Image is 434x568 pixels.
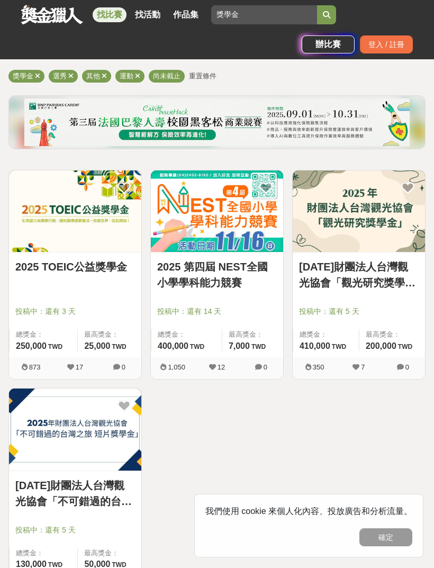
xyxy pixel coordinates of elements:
a: 2025 第四屆 NEST全國小學學科能力競賽 [157,259,277,291]
div: 登入 / 註冊 [360,35,413,53]
span: 投稿中：還有 5 天 [299,306,419,317]
a: 找比賽 [93,7,126,22]
span: 1,050 [168,363,185,371]
span: 最高獎金： [84,329,135,340]
a: 辦比賽 [302,35,355,53]
span: TWD [251,343,266,350]
a: [DATE]財團法人台灣觀光協會「觀光研究獎學金」 [299,259,419,291]
span: TWD [48,343,62,350]
span: 投稿中：還有 3 天 [15,306,135,317]
span: 400,000 [158,341,188,350]
span: 7 [361,363,365,371]
span: 重置條件 [189,72,216,80]
span: 運動 [120,72,133,80]
a: 找活動 [131,7,165,22]
span: 7,000 [229,341,250,350]
a: 2025 TOEIC公益獎學金 [15,259,135,275]
span: 200,000 [366,341,396,350]
span: 最高獎金： [229,329,277,340]
span: TWD [332,343,346,350]
span: 總獎金： [158,329,215,340]
span: 最高獎金： [84,548,135,558]
span: 0 [122,363,125,371]
span: 250,000 [16,341,47,350]
span: 其他 [86,72,100,80]
a: [DATE]財團法人台灣觀光協會「不可錯過的台灣之旅 短片獎學金」 [15,477,135,509]
span: 873 [29,363,41,371]
a: 作品集 [169,7,203,22]
span: 17 [76,363,83,371]
span: TWD [398,343,412,350]
span: 350 [313,363,324,371]
span: 我們使用 cookie 來個人化內容、投放廣告和分析流量。 [205,507,412,516]
img: Cover Image [9,170,141,252]
span: 投稿中：還有 14 天 [157,306,277,317]
span: 0 [264,363,267,371]
span: 選秀 [53,72,67,80]
span: 25,000 [84,341,110,350]
span: 總獎金： [16,548,71,558]
span: 總獎金： [16,329,71,340]
img: 331336aa-f601-432f-a281-8c17b531526f.png [24,98,410,146]
span: 最高獎金： [366,329,419,340]
span: 12 [218,363,225,371]
span: TWD [190,343,204,350]
input: 有長照挺你，care到心坎裡！青春出手，拍出照顧 影音徵件活動 [211,5,317,24]
img: Cover Image [151,170,283,252]
span: 投稿中：還有 5 天 [15,525,135,536]
img: Cover Image [293,170,425,252]
button: 確定 [359,528,412,546]
span: 尚未截止 [153,72,180,80]
span: TWD [112,343,126,350]
img: Cover Image [9,389,141,470]
span: 0 [405,363,409,371]
span: 獎學金 [13,72,33,80]
span: 總獎金： [300,329,352,340]
span: 410,000 [300,341,330,350]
